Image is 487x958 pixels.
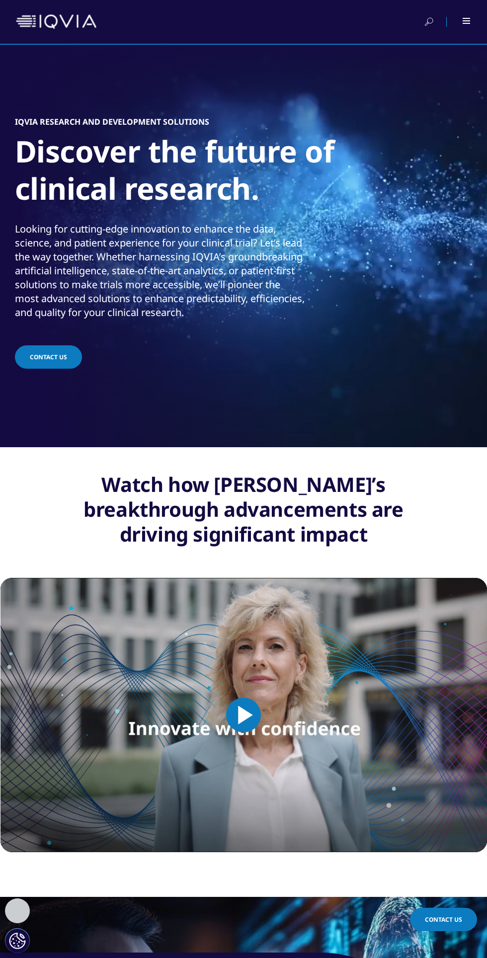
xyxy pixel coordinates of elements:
[5,928,30,953] button: Cookie Settings
[410,908,477,931] a: Contact Us
[15,222,306,325] p: Looking for cutting-edge innovation to enhance the data, science, and patient experience for your...
[15,345,82,369] a: Contact Us
[15,117,209,127] h5: IQVIA RESEARCH AND DEVELOPMENT SOLUTIONS
[226,698,261,732] button: Play Video
[16,14,96,29] img: IQVIA Healthcare Information Technology and Pharma Clinical Research Company
[15,133,388,213] h1: Discover the future of clinical research.
[30,353,67,361] span: Contact Us
[50,472,438,554] h3: Watch how [PERSON_NAME]’s breakthrough advancements are driving significant impact
[425,915,462,924] span: Contact Us
[0,578,487,852] video-js: Video Player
